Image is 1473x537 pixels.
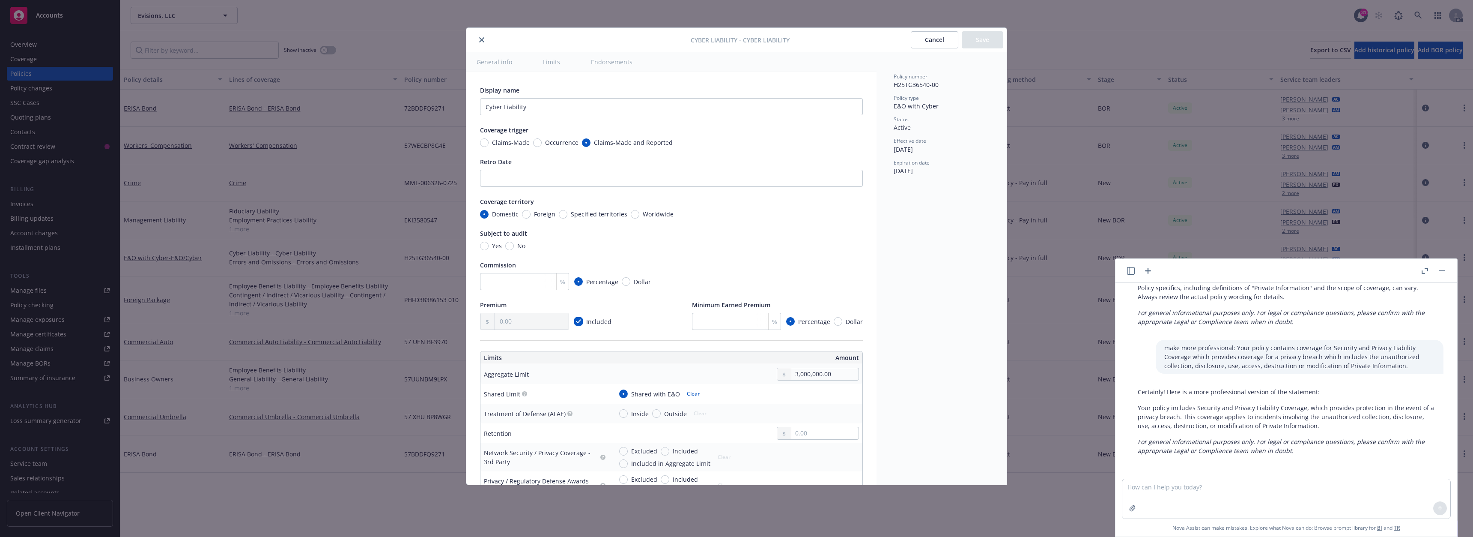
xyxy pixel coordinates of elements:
[571,210,627,219] span: Specified territories
[894,137,926,144] span: Effective date
[631,475,657,484] span: Excluded
[1138,438,1425,455] em: For general informational purposes only. For legal or compliance questions, please confirm with t...
[559,210,567,219] input: Specified territories
[560,277,565,286] span: %
[791,427,859,439] input: 0.00
[894,167,913,175] span: [DATE]
[492,241,502,250] span: Yes
[545,138,578,147] span: Occurrence
[834,317,842,326] input: Dollar
[484,477,599,495] div: Privacy / Regulatory Defense Awards and Fines Coverage
[631,390,680,399] span: Shared with E&O
[894,159,930,166] span: Expiration date
[586,277,618,286] span: Percentage
[634,277,651,286] span: Dollar
[1138,309,1425,326] em: For general informational purposes only. For legal or compliance questions, please confirm with t...
[619,409,628,418] input: Inside
[894,102,939,110] span: E&O with Cyber
[894,123,911,132] span: Active
[1164,343,1435,370] p: make more professional: Your policy contains coverage for Security and Privacy Liability Coverage...
[480,210,489,219] input: Domestic
[480,261,516,269] span: Commission
[1138,274,1435,301] p: Policy specifics, including definitions of "Private Information" and the scope of coverage, can v...
[480,86,519,94] span: Display name
[692,301,770,309] span: Minimum Earned Premium
[894,116,909,123] span: Status
[1119,519,1454,537] span: Nova Assist can make mistakes. Explore what Nova can do: Browse prompt library for and
[664,409,687,418] span: Outside
[619,475,628,484] input: Excluded
[1138,387,1435,396] p: Certainly! Here is a more professional version of the statement:
[1377,524,1382,531] a: BI
[533,52,570,72] button: Limits
[495,313,569,330] input: 0.00
[574,277,583,286] input: Percentage
[682,388,705,400] button: Clear
[911,31,958,48] button: Cancel
[480,138,489,147] input: Claims-Made
[484,448,599,466] div: Network Security / Privacy Coverage - 3rd Party
[631,447,657,456] span: Excluded
[480,351,633,364] th: Limits
[492,210,519,219] span: Domestic
[582,138,590,147] input: Claims-Made and Reported
[661,447,669,456] input: Included
[894,81,939,89] span: H25TG36540-00
[484,370,529,379] div: Aggregate Limit
[480,198,534,206] span: Coverage territory
[533,138,542,147] input: Occurrence
[631,409,649,418] span: Inside
[480,229,527,237] span: Subject to audit
[505,242,514,250] input: No
[791,368,859,380] input: 0.00
[480,158,512,166] span: Retro Date
[484,409,566,418] div: Treatment of Defense (ALAE)
[492,138,530,147] span: Claims-Made
[894,94,919,102] span: Policy type
[631,210,639,219] input: Worldwide
[846,317,863,326] span: Dollar
[673,447,698,456] span: Included
[594,138,673,147] span: Claims-Made and Reported
[675,351,862,364] th: Amount
[517,241,525,250] span: No
[772,317,777,326] span: %
[652,409,661,418] input: Outside
[619,459,628,468] input: Included in Aggregate Limit
[1394,524,1400,531] a: TR
[534,210,555,219] span: Foreign
[673,475,698,484] span: Included
[691,36,790,45] span: Cyber Liability - Cyber Liability
[1138,403,1435,430] p: Your policy includes Security and Privacy Liability Coverage, which provides protection in the ev...
[480,301,507,309] span: Premium
[619,390,628,398] input: Shared with E&O
[622,277,630,286] input: Dollar
[586,318,611,326] span: Included
[619,447,628,456] input: Excluded
[466,52,522,72] button: General info
[631,459,710,468] span: Included in Aggregate Limit
[643,210,674,219] span: Worldwide
[894,145,913,153] span: [DATE]
[894,73,927,80] span: Policy number
[477,35,487,45] button: close
[581,52,643,72] button: Endorsements
[484,390,520,399] div: Shared Limit
[661,475,669,484] input: Included
[484,429,512,438] div: Retention
[480,242,489,250] input: Yes
[798,317,830,326] span: Percentage
[480,126,528,134] span: Coverage trigger
[786,317,795,326] input: Percentage
[522,210,531,219] input: Foreign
